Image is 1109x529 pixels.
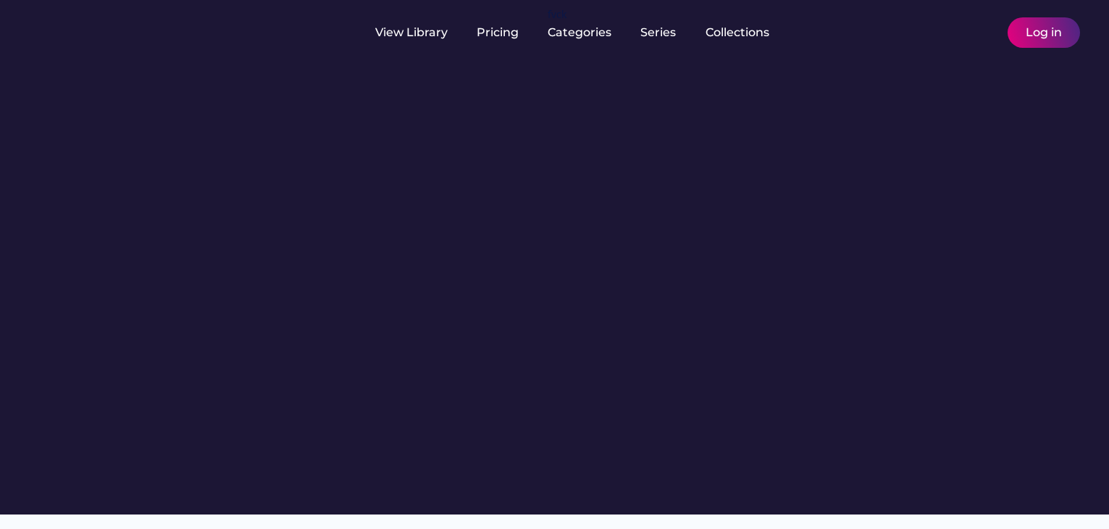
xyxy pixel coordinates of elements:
[167,24,184,41] img: yH5BAEAAAAALAAAAAABAAEAAAIBRAA7
[706,25,769,41] div: Collections
[29,16,143,46] img: yH5BAEAAAAALAAAAAABAAEAAAIBRAA7
[951,24,968,41] img: yH5BAEAAAAALAAAAAABAAEAAAIBRAA7
[477,25,519,41] div: Pricing
[548,25,611,41] div: Categories
[640,25,677,41] div: Series
[375,25,448,41] div: View Library
[976,24,993,41] img: yH5BAEAAAAALAAAAAABAAEAAAIBRAA7
[1026,25,1062,41] div: Log in
[548,7,566,22] div: fvck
